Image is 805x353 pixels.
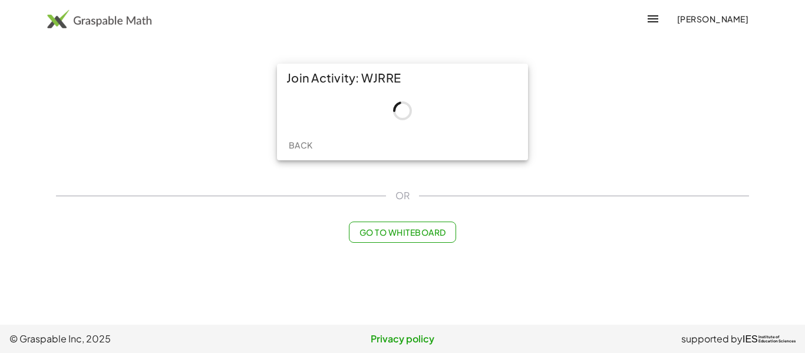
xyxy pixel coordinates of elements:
span: OR [395,189,410,203]
span: supported by [681,332,743,346]
a: Privacy policy [272,332,534,346]
span: Institute of Education Sciences [758,335,796,344]
button: Back [282,134,319,156]
button: Go to Whiteboard [349,222,456,243]
a: IESInstitute ofEducation Sciences [743,332,796,346]
span: IES [743,334,758,345]
span: [PERSON_NAME] [677,14,748,24]
span: Back [288,140,312,150]
span: © Graspable Inc, 2025 [9,332,272,346]
span: Go to Whiteboard [359,227,446,237]
button: [PERSON_NAME] [667,8,758,29]
div: Join Activity: WJRRE [277,64,528,92]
